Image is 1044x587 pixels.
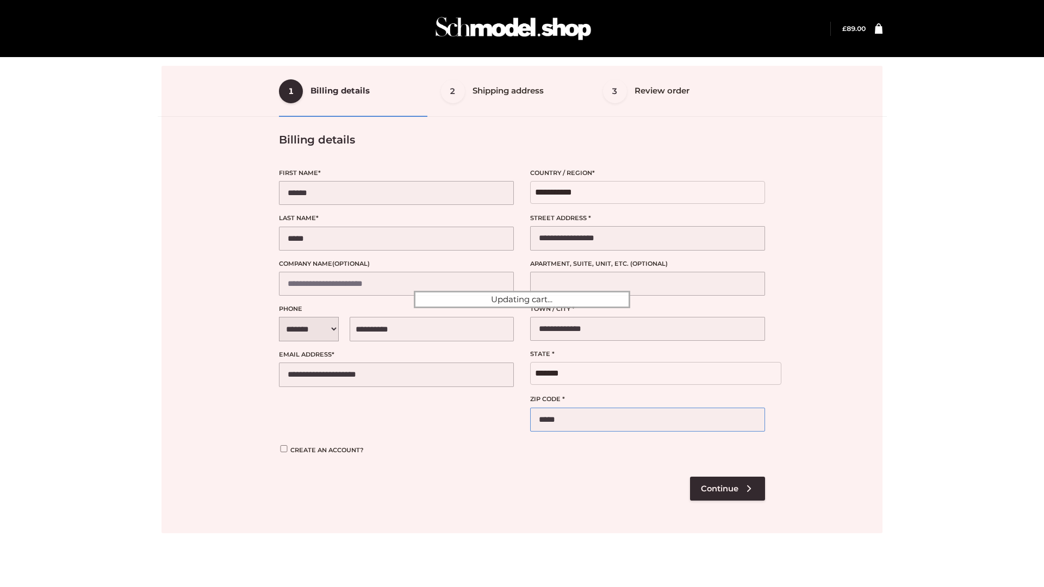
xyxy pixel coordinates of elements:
bdi: 89.00 [842,24,866,33]
div: Updating cart... [414,291,630,308]
span: £ [842,24,847,33]
img: Schmodel Admin 964 [432,7,595,50]
a: £89.00 [842,24,866,33]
